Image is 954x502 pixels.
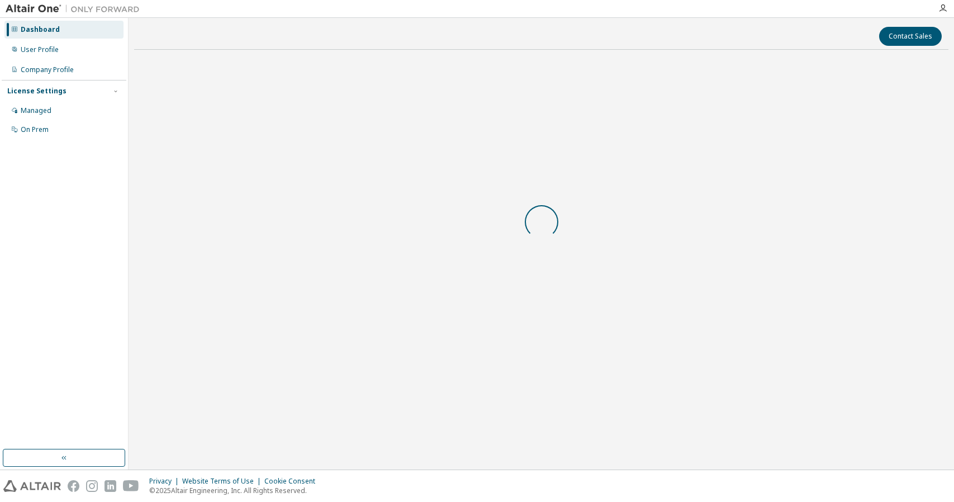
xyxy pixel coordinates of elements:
[7,87,67,96] div: License Settings
[3,480,61,492] img: altair_logo.svg
[21,45,59,54] div: User Profile
[182,477,264,486] div: Website Terms of Use
[879,27,942,46] button: Contact Sales
[21,106,51,115] div: Managed
[21,125,49,134] div: On Prem
[86,480,98,492] img: instagram.svg
[264,477,322,486] div: Cookie Consent
[149,477,182,486] div: Privacy
[68,480,79,492] img: facebook.svg
[21,65,74,74] div: Company Profile
[6,3,145,15] img: Altair One
[21,25,60,34] div: Dashboard
[149,486,322,495] p: © 2025 Altair Engineering, Inc. All Rights Reserved.
[123,480,139,492] img: youtube.svg
[105,480,116,492] img: linkedin.svg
